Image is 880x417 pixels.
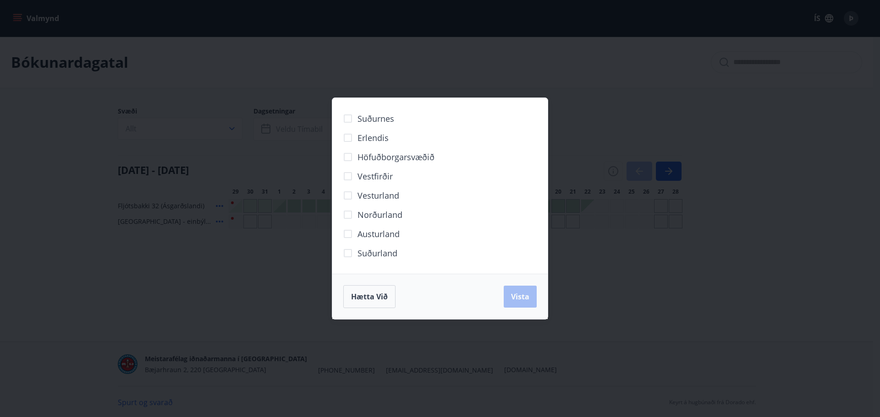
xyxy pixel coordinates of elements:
span: Austurland [357,228,400,240]
button: Hætta við [343,285,396,308]
span: Vesturland [357,190,399,201]
span: Norðurland [357,209,402,221]
span: Vestfirðir [357,170,393,182]
span: Suðurnes [357,113,394,125]
span: Höfuðborgarsvæðið [357,151,434,163]
span: Suðurland [357,247,397,259]
span: Hætta við [351,292,388,302]
span: Erlendis [357,132,389,144]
